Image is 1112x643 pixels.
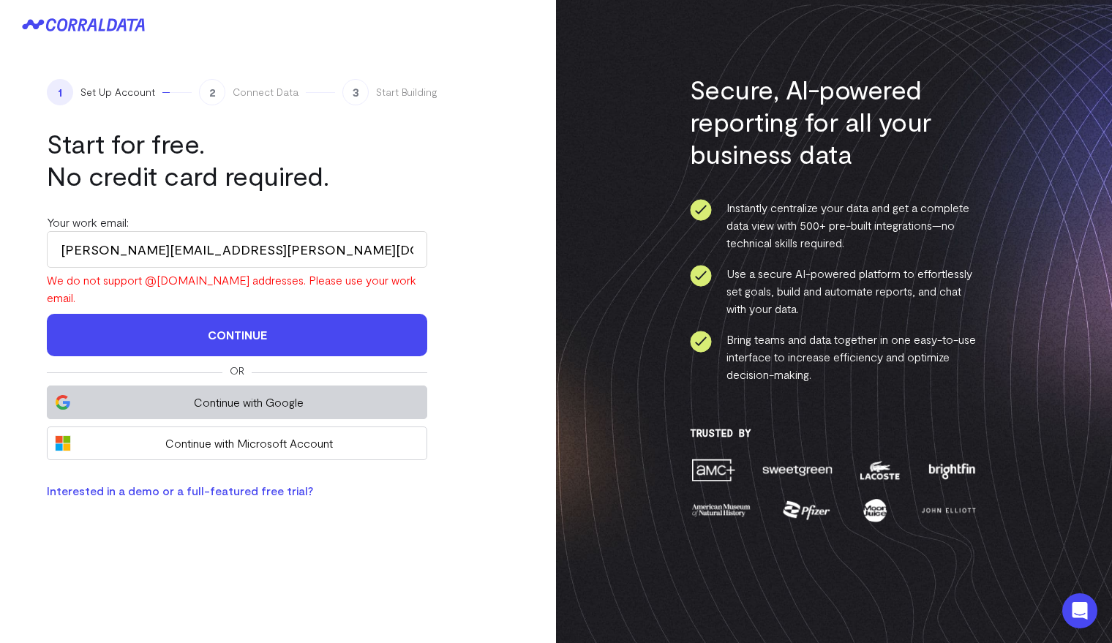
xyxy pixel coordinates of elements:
[47,484,313,497] a: Interested in a demo or a full-featured free trial?
[47,314,427,356] button: Continue
[199,79,225,105] span: 2
[80,85,155,99] span: Set Up Account
[47,127,427,192] h1: Start for free. No credit card required.
[47,215,129,229] label: Your work email:
[690,331,979,383] li: Bring teams and data together in one easy-to-use interface to increase efficiency and optimize de...
[690,73,979,170] h3: Secure, AI-powered reporting for all your business data
[690,265,979,317] li: Use a secure AI-powered platform to effortlessly set goals, build and automate reports, and chat ...
[78,394,419,411] span: Continue with Google
[230,364,244,378] span: Or
[47,271,427,307] div: We do not support @[DOMAIN_NAME] addresses. Please use your work email.
[376,85,437,99] span: Start Building
[47,426,427,460] button: Continue with Microsoft Account
[47,386,427,419] button: Continue with Google
[47,231,427,268] input: Enter your work email address
[690,199,979,252] li: Instantly centralize your data and get a complete data view with 500+ pre-built integrations—no t...
[233,85,298,99] span: Connect Data
[78,435,419,452] span: Continue with Microsoft Account
[47,79,73,105] span: 1
[690,427,979,439] h3: Trusted By
[342,79,369,105] span: 3
[1062,593,1097,628] div: Open Intercom Messenger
